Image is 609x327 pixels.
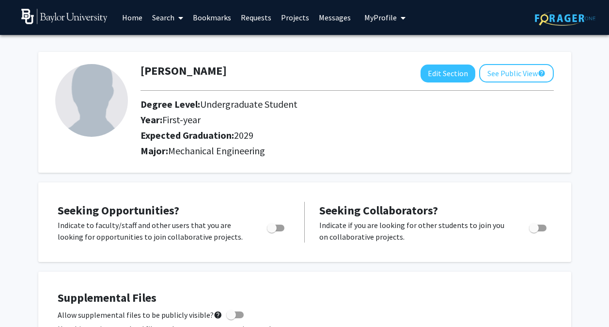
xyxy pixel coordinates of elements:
a: Home [117,0,147,34]
span: Seeking Opportunities? [58,203,179,218]
a: Requests [236,0,276,34]
span: Mechanical Engineering [168,145,265,157]
h2: Expected Graduation: [141,130,500,141]
button: See Public View [479,64,554,82]
span: My Profile [364,13,397,22]
img: ForagerOne Logo [535,11,595,26]
a: Projects [276,0,314,34]
h4: Supplemental Files [58,291,552,305]
h2: Degree Level: [141,98,500,110]
h1: [PERSON_NAME] [141,64,227,78]
p: Indicate if you are looking for other students to join you on collaborative projects. [319,219,511,243]
div: Toggle [263,219,290,234]
mat-icon: help [214,309,222,321]
span: Seeking Collaborators? [319,203,438,218]
a: Search [147,0,188,34]
div: Toggle [525,219,552,234]
span: Undergraduate Student [200,98,297,110]
span: First-year [162,114,201,126]
img: Profile Picture [55,64,128,137]
p: Indicate to faculty/staff and other users that you are looking for opportunities to join collabor... [58,219,249,243]
a: Bookmarks [188,0,236,34]
img: Baylor University Logo [21,9,108,24]
mat-icon: help [538,67,546,79]
iframe: Chat [7,283,41,320]
h2: Year: [141,114,500,126]
span: Allow supplemental files to be publicly visible? [58,309,222,321]
a: Messages [314,0,356,34]
button: Edit Section [421,65,475,82]
h2: Major: [141,145,554,157]
span: 2029 [234,129,253,141]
